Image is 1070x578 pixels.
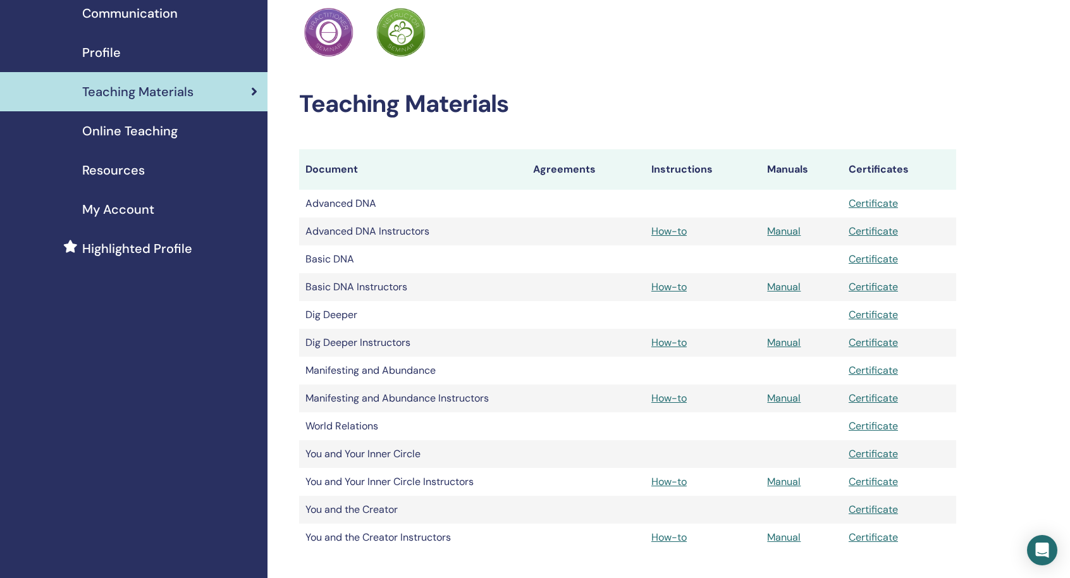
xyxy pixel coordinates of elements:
[82,161,145,180] span: Resources
[299,412,527,440] td: World Relations
[527,149,645,190] th: Agreements
[849,391,898,405] a: Certificate
[645,149,761,190] th: Instructions
[299,524,527,551] td: You and the Creator Instructors
[299,384,527,412] td: Manifesting and Abundance Instructors
[849,280,898,293] a: Certificate
[842,149,956,190] th: Certificates
[299,190,527,218] td: Advanced DNA
[849,531,898,544] a: Certificate
[299,301,527,329] td: Dig Deeper
[651,224,687,238] a: How-to
[767,531,801,544] a: Manual
[299,329,527,357] td: Dig Deeper Instructors
[299,468,527,496] td: You and Your Inner Circle Instructors
[761,149,842,190] th: Manuals
[299,245,527,273] td: Basic DNA
[849,364,898,377] a: Certificate
[304,8,354,57] img: Practitioner
[651,391,687,405] a: How-to
[767,475,801,488] a: Manual
[299,273,527,301] td: Basic DNA Instructors
[651,336,687,349] a: How-to
[767,336,801,349] a: Manual
[767,224,801,238] a: Manual
[299,90,956,119] h2: Teaching Materials
[849,197,898,210] a: Certificate
[651,475,687,488] a: How-to
[767,280,801,293] a: Manual
[767,391,801,405] a: Manual
[849,308,898,321] a: Certificate
[299,149,527,190] th: Document
[1027,535,1057,565] div: Open Intercom Messenger
[849,475,898,488] a: Certificate
[849,447,898,460] a: Certificate
[82,82,194,101] span: Teaching Materials
[376,8,426,57] img: Practitioner
[849,336,898,349] a: Certificate
[299,218,527,245] td: Advanced DNA Instructors
[299,440,527,468] td: You and Your Inner Circle
[849,419,898,433] a: Certificate
[651,280,687,293] a: How-to
[82,239,192,258] span: Highlighted Profile
[82,200,154,219] span: My Account
[651,531,687,544] a: How-to
[299,357,527,384] td: Manifesting and Abundance
[299,496,527,524] td: You and the Creator
[849,503,898,516] a: Certificate
[849,224,898,238] a: Certificate
[82,4,178,23] span: Communication
[82,43,121,62] span: Profile
[82,121,178,140] span: Online Teaching
[849,252,898,266] a: Certificate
